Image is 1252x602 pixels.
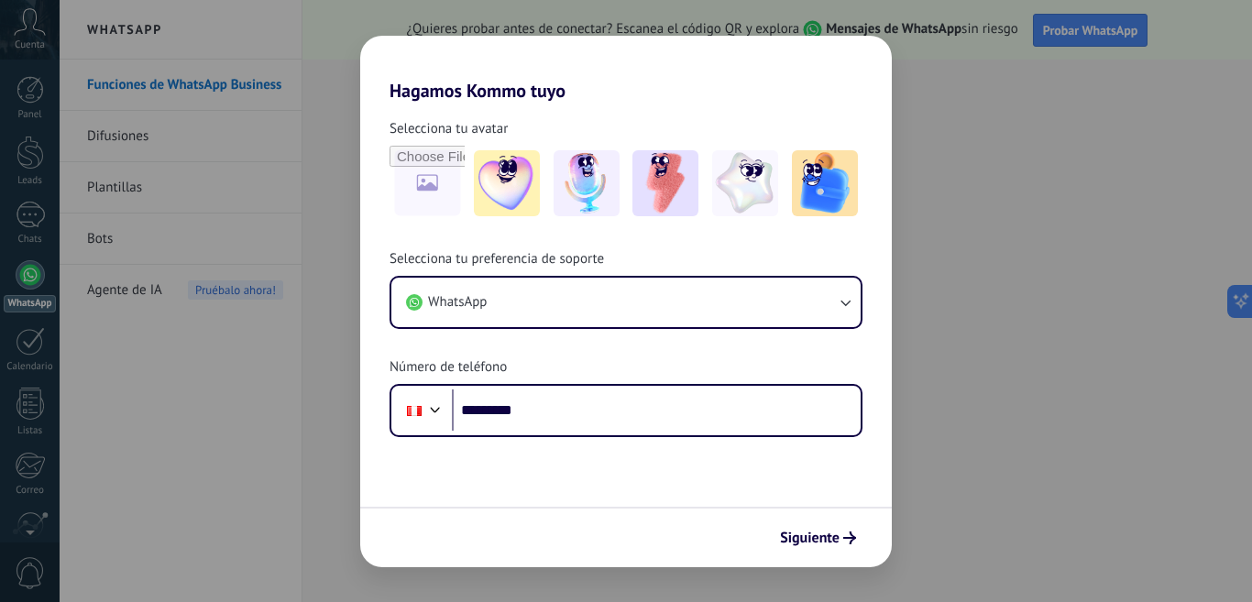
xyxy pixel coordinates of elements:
[360,36,892,102] h2: Hagamos Kommo tuyo
[792,150,858,216] img: -5.jpeg
[397,391,432,430] div: Peru: + 51
[391,278,861,327] button: WhatsApp
[390,120,508,138] span: Selecciona tu avatar
[390,358,507,377] span: Número de teléfono
[772,522,864,553] button: Siguiente
[474,150,540,216] img: -1.jpeg
[780,531,840,544] span: Siguiente
[428,293,487,312] span: WhatsApp
[632,150,698,216] img: -3.jpeg
[712,150,778,216] img: -4.jpeg
[390,250,604,268] span: Selecciona tu preferencia de soporte
[554,150,620,216] img: -2.jpeg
